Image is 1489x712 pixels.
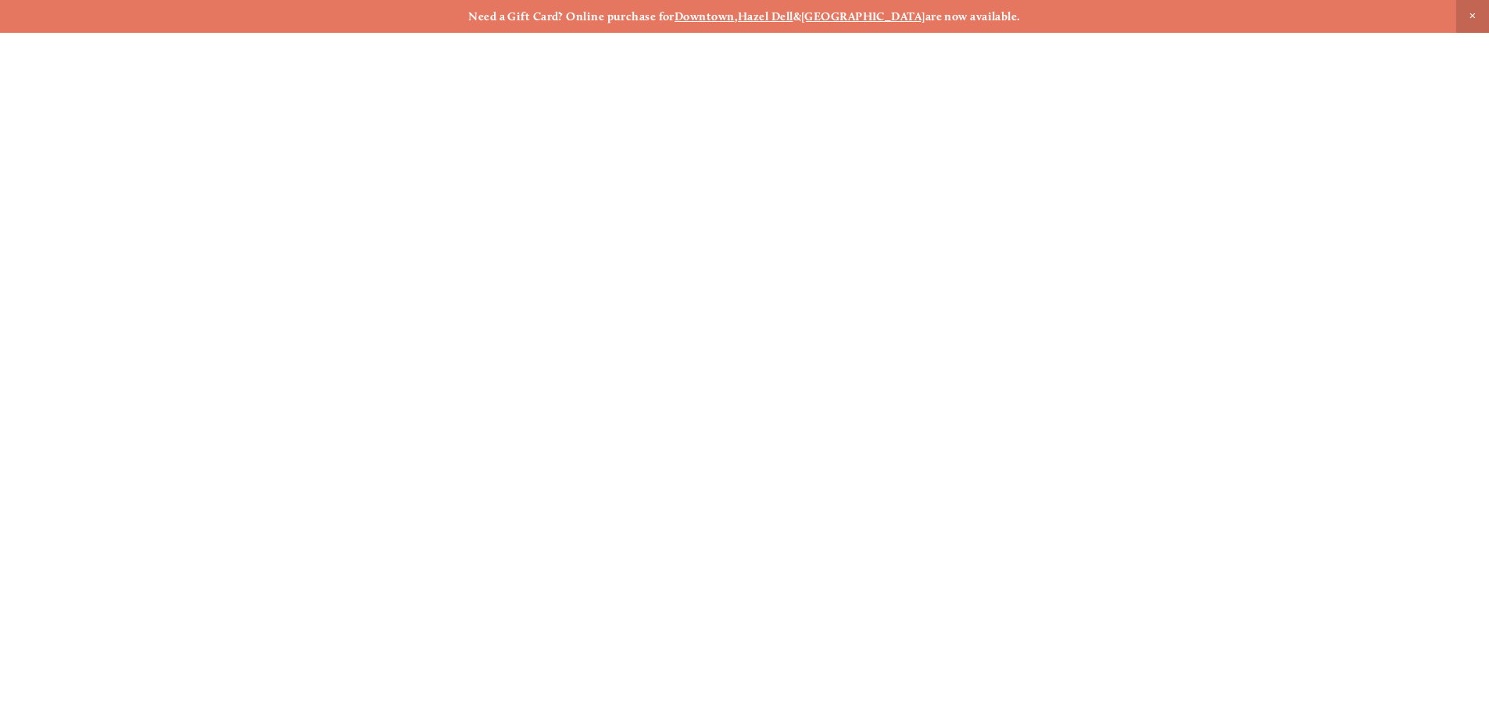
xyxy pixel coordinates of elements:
[793,9,801,23] strong: &
[801,9,925,23] a: [GEOGRAPHIC_DATA]
[468,9,675,23] strong: Need a Gift Card? Online purchase for
[925,9,1021,23] strong: are now available.
[738,9,793,23] a: Hazel Dell
[735,9,738,23] strong: ,
[675,9,735,23] a: Downtown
